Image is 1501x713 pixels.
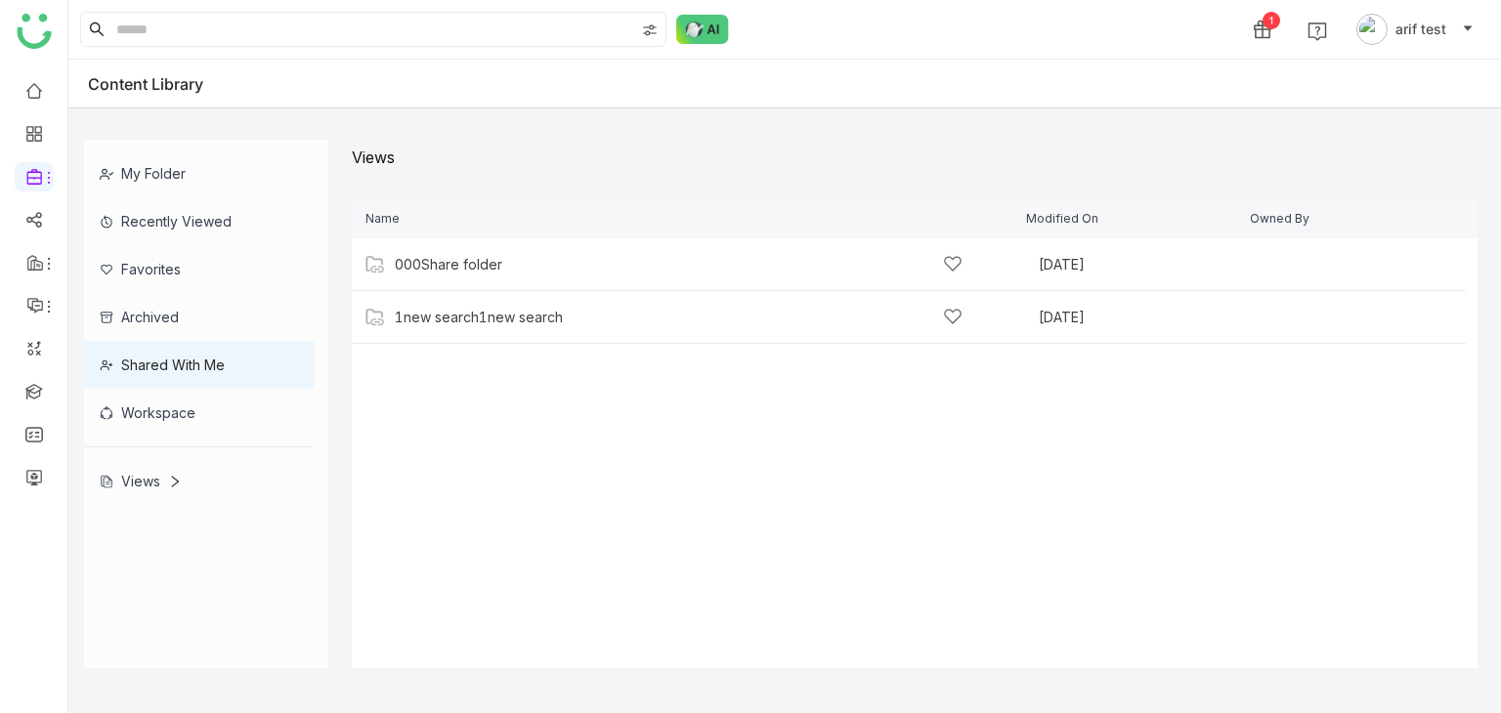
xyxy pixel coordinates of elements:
[365,308,385,327] img: View
[1308,21,1327,41] img: help.svg
[395,310,563,325] a: 1new search1new search
[1026,212,1098,225] span: Modified On
[84,293,314,341] div: Archived
[365,255,385,274] img: View
[84,341,314,389] div: Shared with me
[642,22,658,38] img: search-type.svg
[84,197,314,245] div: Recently Viewed
[1039,311,1240,324] div: [DATE]
[676,15,729,44] img: ask-buddy-normal.svg
[1039,258,1240,272] div: [DATE]
[88,74,233,94] div: Content Library
[17,14,52,49] img: logo
[84,245,314,293] div: Favorites
[352,147,395,167] div: Views
[1263,12,1280,29] div: 1
[1250,212,1309,225] span: Owned By
[100,473,182,489] div: Views
[395,257,502,273] a: 000Share folder
[1356,14,1388,45] img: avatar
[356,212,400,225] span: Name
[1395,19,1446,40] span: arif test
[84,149,314,197] div: My Folder
[84,389,314,437] div: Workspace
[1352,14,1478,45] button: arif test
